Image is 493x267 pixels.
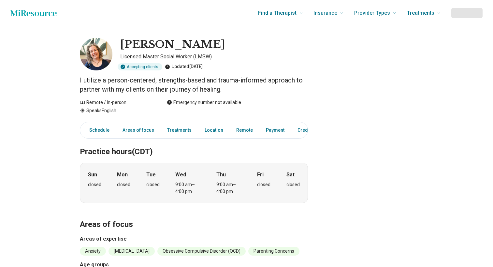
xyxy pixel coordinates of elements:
[165,63,203,70] div: Updated [DATE]
[175,181,200,195] div: 9:00 am – 4:00 pm
[117,181,130,188] div: closed
[232,124,257,137] a: Remote
[258,8,297,18] span: Find a Therapist
[119,124,158,137] a: Areas of focus
[248,247,299,256] li: Parenting Concerns
[80,163,308,203] div: When does the program meet?
[175,171,186,179] strong: Wed
[80,131,308,157] h2: Practice hours (CDT)
[117,171,128,179] strong: Mon
[80,38,112,70] img: Karen Scheck, Licensed Master Social Worker (LMSW)
[80,76,308,94] p: I utilize a person-centered, strengths-based and trauma-informed approach to partner with my clie...
[294,124,326,137] a: Credentials
[81,124,113,137] a: Schedule
[262,124,288,137] a: Payment
[120,53,308,61] p: Licensed Master Social Worker (LMSW)
[120,38,225,52] h1: [PERSON_NAME]
[80,203,308,230] h2: Areas of focus
[80,107,154,114] div: Speaks English
[88,171,97,179] strong: Sun
[407,8,434,18] span: Treatments
[216,171,226,179] strong: Thu
[109,247,155,256] li: [MEDICAL_DATA]
[286,171,295,179] strong: Sat
[257,181,270,188] div: closed
[146,181,160,188] div: closed
[146,171,156,179] strong: Tue
[257,171,264,179] strong: Fri
[163,124,196,137] a: Treatments
[157,247,246,256] li: Obsessive Compulsive Disorder (OCD)
[313,8,337,18] span: Insurance
[286,181,300,188] div: closed
[10,7,57,20] a: Home page
[167,99,241,106] div: Emergency number not available
[201,124,227,137] a: Location
[354,8,390,18] span: Provider Types
[80,99,154,106] div: Remote / In-person
[80,235,308,243] h3: Areas of expertise
[88,181,101,188] div: closed
[118,63,162,70] div: Accepting clients
[216,181,241,195] div: 9:00 am – 4:00 pm
[80,247,106,256] li: Anxiety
